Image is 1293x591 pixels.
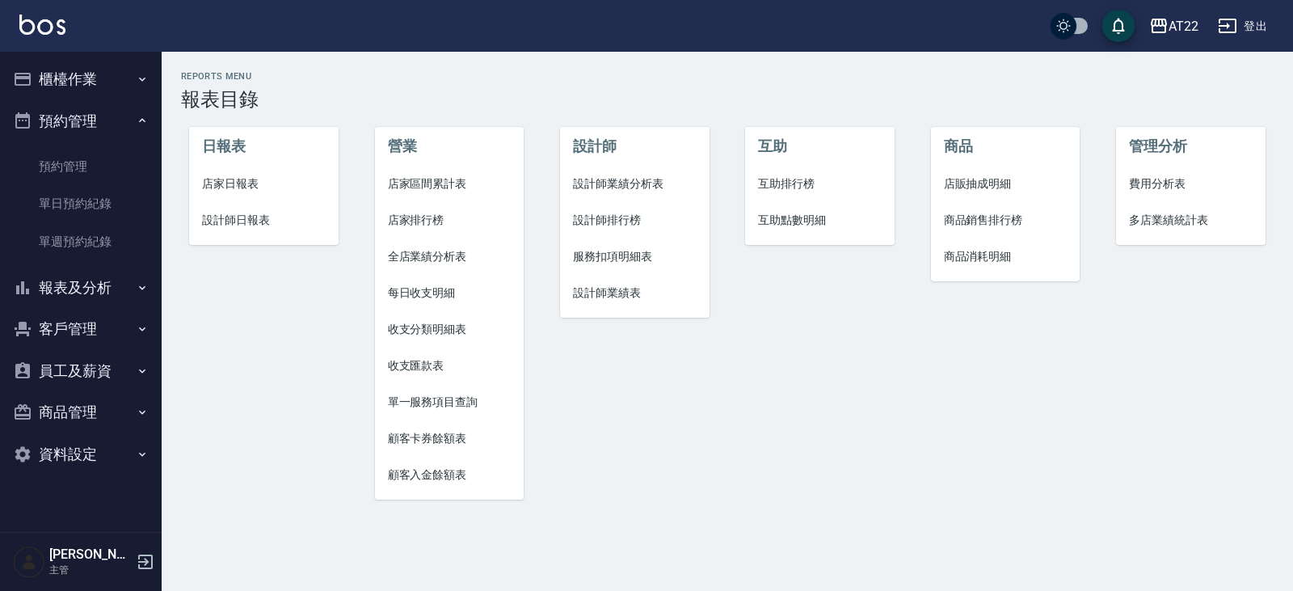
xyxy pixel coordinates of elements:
[560,127,710,166] li: 設計師
[49,547,132,563] h5: [PERSON_NAME]
[388,466,512,483] span: 顧客入金餘額表
[189,166,339,202] a: 店家日報表
[375,127,524,166] li: 營業
[375,457,524,493] a: 顧客入金餘額表
[745,127,895,166] li: 互助
[6,58,155,100] button: 櫃檯作業
[931,166,1080,202] a: 店販抽成明細
[189,127,339,166] li: 日報表
[375,239,524,275] a: 全店業績分析表
[560,202,710,239] a: 設計師排行榜
[49,563,132,577] p: 主管
[1116,127,1266,166] li: 管理分析
[560,239,710,275] a: 服務扣項明細表
[1129,212,1253,229] span: 多店業績統計表
[573,212,697,229] span: 設計師排行榜
[1143,10,1205,43] button: AT22
[19,15,65,35] img: Logo
[560,275,710,311] a: 設計師業績表
[6,350,155,392] button: 員工及薪資
[375,202,524,239] a: 店家排行榜
[388,285,512,302] span: 每日收支明細
[6,223,155,260] a: 單週預約紀錄
[388,175,512,192] span: 店家區間累計表
[375,420,524,457] a: 顧客卡券餘額表
[944,175,1068,192] span: 店販抽成明細
[6,148,155,185] a: 預約管理
[181,88,1274,111] h3: 報表目錄
[745,166,895,202] a: 互助排行榜
[375,348,524,384] a: 收支匯款表
[6,185,155,222] a: 單日預約紀錄
[375,275,524,311] a: 每日收支明細
[388,357,512,374] span: 收支匯款表
[931,127,1080,166] li: 商品
[388,212,512,229] span: 店家排行榜
[375,166,524,202] a: 店家區間累計表
[931,202,1080,239] a: 商品銷售排行榜
[181,71,1274,82] h2: Reports Menu
[6,267,155,309] button: 報表及分析
[388,248,512,265] span: 全店業績分析表
[1116,202,1266,239] a: 多店業績統計表
[1129,175,1253,192] span: 費用分析表
[388,430,512,447] span: 顧客卡券餘額表
[202,175,326,192] span: 店家日報表
[944,212,1068,229] span: 商品銷售排行榜
[202,212,326,229] span: 設計師日報表
[745,202,895,239] a: 互助點數明細
[573,285,697,302] span: 設計師業績表
[944,248,1068,265] span: 商品消耗明細
[6,433,155,475] button: 資料設定
[388,321,512,338] span: 收支分類明細表
[1169,16,1198,36] div: AT22
[6,308,155,350] button: 客戶管理
[1116,166,1266,202] a: 費用分析表
[6,391,155,433] button: 商品管理
[6,100,155,142] button: 預約管理
[758,175,882,192] span: 互助排行榜
[931,239,1080,275] a: 商品消耗明細
[573,175,697,192] span: 設計師業績分析表
[1102,10,1135,42] button: save
[560,166,710,202] a: 設計師業績分析表
[13,546,45,578] img: Person
[758,212,882,229] span: 互助點數明細
[573,248,697,265] span: 服務扣項明細表
[189,202,339,239] a: 設計師日報表
[1211,11,1274,41] button: 登出
[388,394,512,411] span: 單一服務項目查詢
[375,384,524,420] a: 單一服務項目查詢
[375,311,524,348] a: 收支分類明細表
